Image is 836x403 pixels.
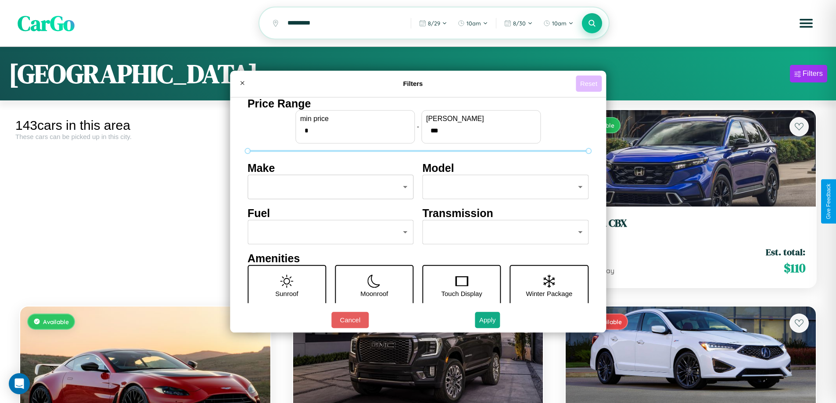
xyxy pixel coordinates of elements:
[248,207,414,220] h4: Fuel
[18,9,75,38] span: CarGo
[539,16,578,30] button: 10am
[803,69,823,78] div: Filters
[453,16,492,30] button: 10am
[825,184,832,219] div: Give Feedback
[794,11,818,36] button: Open menu
[784,259,805,277] span: $ 110
[576,217,805,239] a: Honda CBX2017
[423,207,589,220] h4: Transmission
[426,115,536,123] label: [PERSON_NAME]
[423,162,589,175] h4: Model
[766,246,805,258] span: Est. total:
[513,20,526,27] span: 8 / 30
[360,288,388,300] p: Moonroof
[466,20,481,27] span: 10am
[300,115,410,123] label: min price
[526,288,573,300] p: Winter Package
[331,312,369,328] button: Cancel
[576,217,805,230] h3: Honda CBX
[250,80,576,87] h4: Filters
[417,121,419,132] p: -
[248,162,414,175] h4: Make
[9,56,258,92] h1: [GEOGRAPHIC_DATA]
[15,118,275,133] div: 143 cars in this area
[475,312,500,328] button: Apply
[248,252,588,265] h4: Amenities
[9,373,30,394] div: Open Intercom Messenger
[500,16,537,30] button: 8/30
[552,20,567,27] span: 10am
[790,65,827,82] button: Filters
[415,16,452,30] button: 8/29
[15,133,275,140] div: These cars can be picked up in this city.
[275,288,298,300] p: Sunroof
[441,288,482,300] p: Touch Display
[43,318,69,325] span: Available
[576,75,602,92] button: Reset
[248,97,588,110] h4: Price Range
[428,20,440,27] span: 8 / 29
